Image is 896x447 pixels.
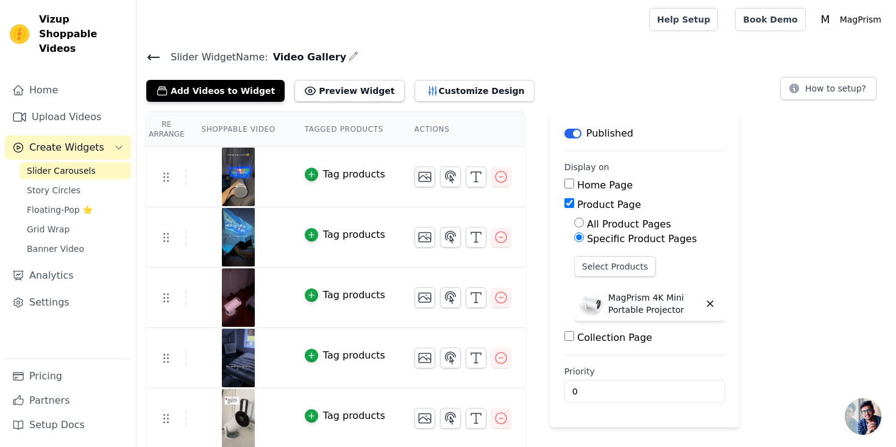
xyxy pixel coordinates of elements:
[820,13,830,26] text: M
[20,240,131,257] a: Banner Video
[20,182,131,199] a: Story Circles
[5,135,131,160] button: Create Widgets
[10,24,29,44] img: Vizup
[27,243,84,255] span: Banner Video
[649,8,718,31] a: Help Setup
[5,290,131,315] a: Settings
[187,112,290,147] th: Shoppable Video
[39,12,126,56] span: Vizup Shoppable Videos
[5,388,131,413] a: Partners
[735,8,805,31] a: Book Demo
[323,409,385,423] div: Tag products
[5,105,131,129] a: Upload Videos
[577,179,633,191] label: Home Page
[221,329,255,387] img: vizup-images-d05a.png
[20,201,131,218] a: Floating-Pop ⭐
[608,291,700,316] p: MagPrism 4K Mini Portable Projector
[5,263,131,288] a: Analytics
[221,268,255,327] img: vizup-images-ff25.png
[816,9,886,30] button: M MagPrism
[20,221,131,238] a: Grid Wrap
[579,291,603,316] img: MagPrism 4K Mini Portable Projector
[414,408,435,429] button: Change Thumbnail
[221,208,255,266] img: vizup-images-66fe.png
[574,256,656,277] button: Select Products
[587,218,671,230] label: All Product Pages
[5,413,131,437] a: Setup Docs
[161,50,268,65] span: Slider Widget Name:
[29,140,104,155] span: Create Widgets
[27,184,80,196] span: Story Circles
[20,162,131,179] a: Slider Carousels
[323,227,385,242] div: Tag products
[323,167,385,182] div: Tag products
[577,332,652,343] label: Collection Page
[587,233,697,245] label: Specific Product Pages
[323,288,385,302] div: Tag products
[305,409,385,423] button: Tag products
[414,166,435,187] button: Change Thumbnail
[290,112,400,147] th: Tagged Products
[414,348,435,368] button: Change Thumbnail
[27,165,96,177] span: Slider Carousels
[146,112,187,147] th: Re Arrange
[305,227,385,242] button: Tag products
[349,49,358,65] div: Edit Name
[305,288,385,302] button: Tag products
[564,161,610,173] legend: Display on
[400,112,525,147] th: Actions
[5,78,131,102] a: Home
[700,293,720,314] button: Delete widget
[294,80,404,102] button: Preview Widget
[323,348,385,363] div: Tag products
[835,9,886,30] p: MagPrism
[146,80,285,102] button: Add Videos to Widget
[27,223,69,235] span: Grid Wrap
[5,364,131,388] a: Pricing
[414,287,435,308] button: Change Thumbnail
[780,85,876,97] a: How to setup?
[577,199,641,210] label: Product Page
[221,148,255,206] img: vizup-images-98c7.png
[414,227,435,248] button: Change Thumbnail
[780,77,876,100] button: How to setup?
[845,398,881,435] div: Open chat
[268,50,347,65] span: Video Gallery
[564,365,725,377] label: Priority
[305,348,385,363] button: Tag products
[305,167,385,182] button: Tag products
[414,80,535,102] button: Customize Design
[27,204,93,216] span: Floating-Pop ⭐
[586,126,633,141] p: Published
